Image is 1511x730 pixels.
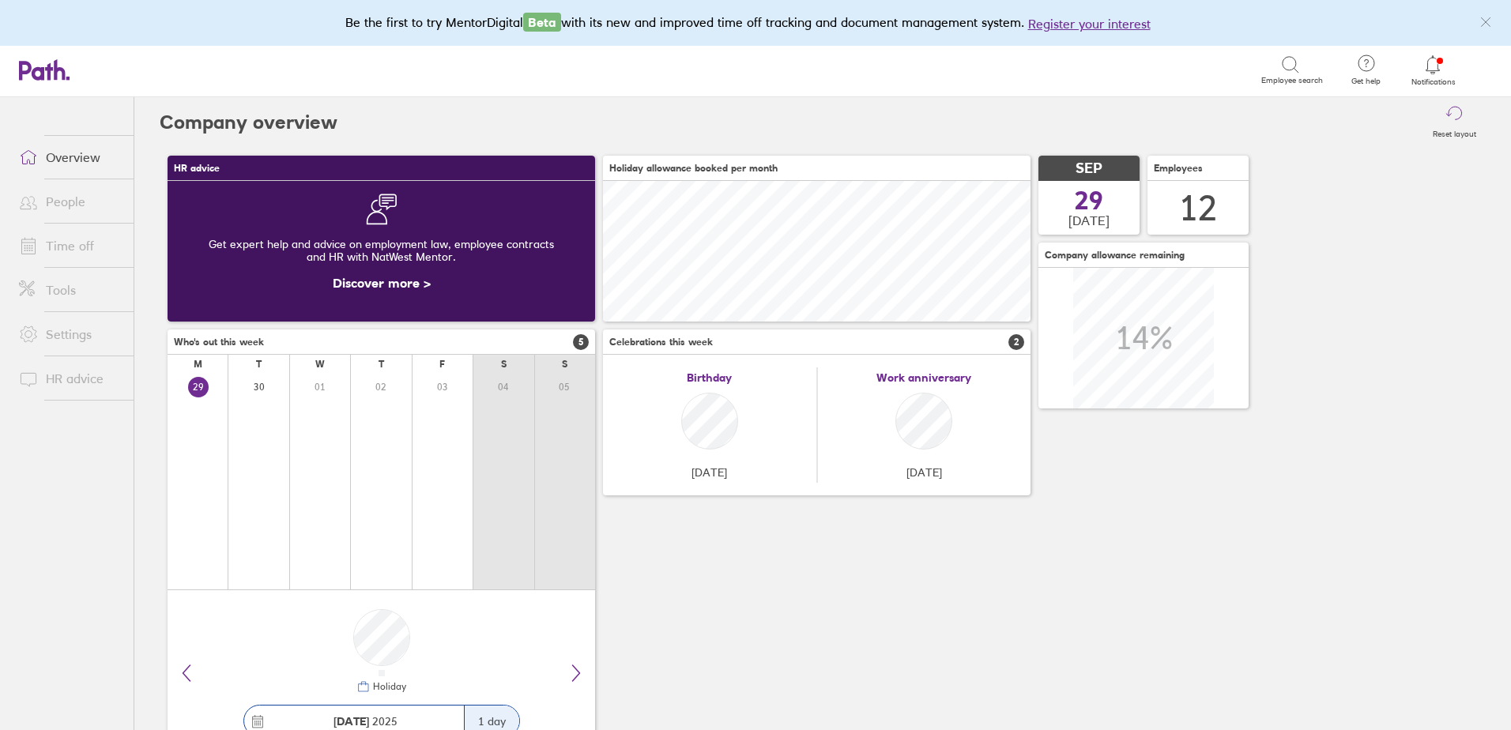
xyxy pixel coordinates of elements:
div: W [315,359,325,370]
span: 29 [1075,188,1103,213]
strong: [DATE] [333,714,369,728]
a: Settings [6,318,134,350]
label: Reset layout [1423,125,1486,139]
span: 2 [1008,334,1024,350]
div: 12 [1179,188,1217,228]
span: Birthday [687,371,732,384]
span: Employees [1154,163,1203,174]
span: HR advice [174,163,220,174]
span: Celebrations this week [609,337,713,348]
div: Holiday [370,681,406,692]
div: T [256,359,262,370]
div: T [379,359,384,370]
div: S [501,359,507,370]
span: [DATE] [691,466,727,479]
button: Register your interest [1028,14,1151,33]
span: Work anniversary [876,371,971,384]
span: Company allowance remaining [1045,250,1185,261]
span: Beta [523,13,561,32]
div: Be the first to try MentorDigital with its new and improved time off tracking and document manage... [345,13,1166,33]
a: HR advice [6,363,134,394]
div: F [439,359,445,370]
span: Get help [1340,77,1392,86]
div: M [194,359,202,370]
span: 2025 [333,715,398,728]
span: Holiday allowance booked per month [609,163,778,174]
span: Employee search [1261,76,1323,85]
span: [DATE] [1068,213,1110,228]
span: 5 [573,334,589,350]
span: Who's out this week [174,337,264,348]
a: Time off [6,230,134,262]
button: Reset layout [1423,97,1486,148]
a: Notifications [1407,54,1459,87]
div: S [562,359,567,370]
a: Discover more > [333,275,431,291]
a: People [6,186,134,217]
span: SEP [1076,160,1102,177]
a: Overview [6,141,134,173]
a: Tools [6,274,134,306]
span: Notifications [1407,77,1459,87]
div: Search [177,62,217,77]
div: Get expert help and advice on employment law, employee contracts and HR with NatWest Mentor. [180,225,582,276]
h2: Company overview [160,97,337,148]
span: [DATE] [906,466,942,479]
